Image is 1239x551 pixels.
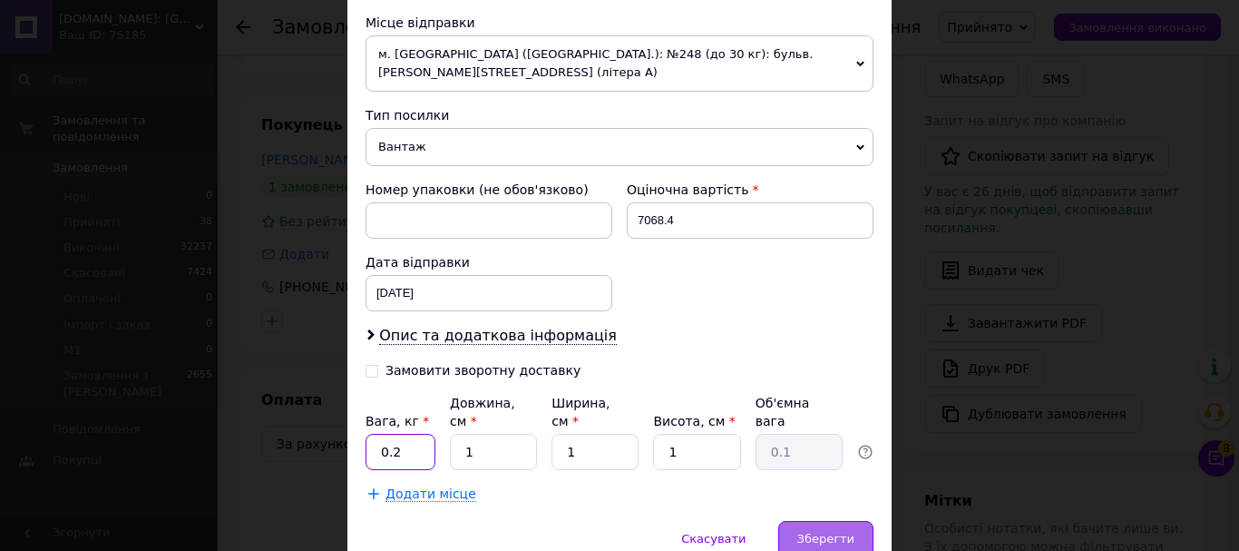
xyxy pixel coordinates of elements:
[551,396,610,428] label: Ширина, см
[681,532,746,546] span: Скасувати
[627,181,873,199] div: Оціночна вартість
[653,414,735,428] label: Висота, см
[366,181,612,199] div: Номер упаковки (не обов'язково)
[366,414,429,428] label: Вага, кг
[450,396,515,428] label: Довжина, см
[385,363,580,379] div: Замовити зворотну доставку
[366,108,449,123] span: Тип посилки
[385,487,476,502] span: Додати місце
[366,15,475,30] span: Місце відправки
[756,394,843,430] div: Об'ємна вага
[797,532,854,546] span: Зберегти
[366,128,873,166] span: Вантаж
[366,35,873,92] span: м. [GEOGRAPHIC_DATA] ([GEOGRAPHIC_DATA].): №248 (до 30 кг): бульв. [PERSON_NAME][STREET_ADDRESS] ...
[379,327,617,345] span: Опис та додаткова інформація
[366,253,612,271] div: Дата відправки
